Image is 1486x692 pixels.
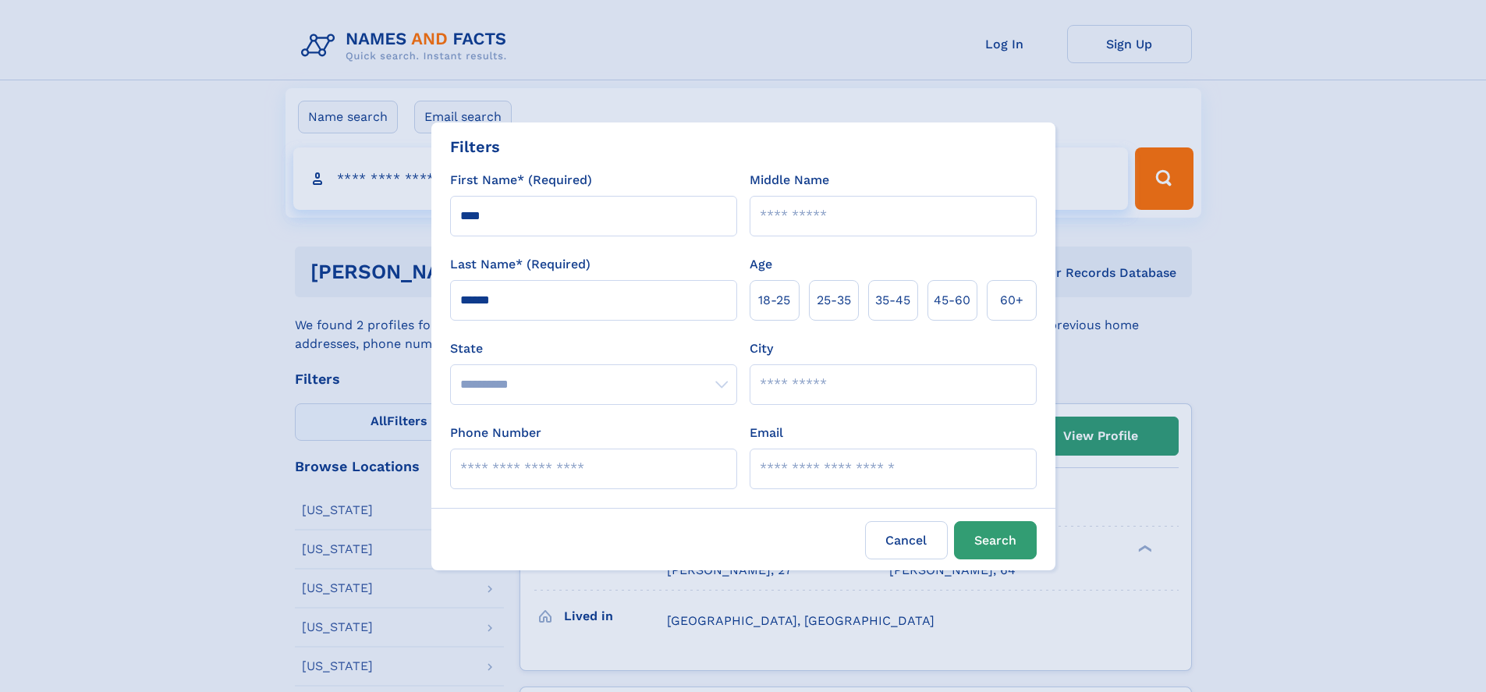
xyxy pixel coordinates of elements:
[750,424,783,442] label: Email
[758,291,790,310] span: 18‑25
[450,255,590,274] label: Last Name* (Required)
[934,291,970,310] span: 45‑60
[750,171,829,190] label: Middle Name
[450,171,592,190] label: First Name* (Required)
[450,424,541,442] label: Phone Number
[750,339,773,358] label: City
[875,291,910,310] span: 35‑45
[817,291,851,310] span: 25‑35
[1000,291,1023,310] span: 60+
[750,255,772,274] label: Age
[450,339,737,358] label: State
[954,521,1037,559] button: Search
[865,521,948,559] label: Cancel
[450,135,500,158] div: Filters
